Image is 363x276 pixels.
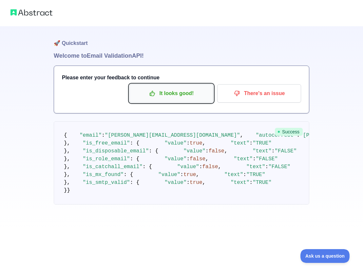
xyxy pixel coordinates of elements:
[275,148,296,154] span: "FALSE"
[158,172,180,178] span: "value"
[143,164,152,170] span: : {
[217,84,301,103] button: There's an issue
[202,140,206,146] span: ,
[272,148,275,154] span: :
[186,140,190,146] span: :
[268,164,290,170] span: "FALSE"
[134,88,208,99] p: It looks good!
[130,140,140,146] span: : {
[183,172,196,178] span: true
[224,148,228,154] span: ,
[64,132,67,138] span: {
[124,172,133,178] span: : {
[149,148,158,154] span: : {
[205,156,209,162] span: ,
[199,164,202,170] span: :
[83,164,143,170] span: "is_catchall_email"
[202,164,218,170] span: false
[83,148,149,154] span: "is_disposable_email"
[102,132,105,138] span: :
[265,164,269,170] span: :
[54,51,309,60] h1: Welcome to Email Validation API!
[202,180,206,186] span: ,
[275,128,303,136] span: Success
[253,148,272,154] span: "text"
[164,140,186,146] span: "value"
[243,172,246,178] span: :
[186,180,190,186] span: :
[209,148,224,154] span: false
[246,164,265,170] span: "text"
[83,140,130,146] span: "is_free_email"
[190,180,202,186] span: true
[164,180,186,186] span: "value"
[256,132,297,138] span: "autocorrect"
[80,132,102,138] span: "email"
[164,156,186,162] span: "value"
[231,140,250,146] span: "text"
[190,156,205,162] span: false
[54,26,309,51] h1: 🚀 Quickstart
[218,164,221,170] span: ,
[83,180,130,186] span: "is_smtp_valid"
[62,74,301,82] h3: Please enter your feedback to continue
[205,148,209,154] span: :
[83,172,124,178] span: "is_mx_found"
[250,140,253,146] span: :
[196,172,199,178] span: ,
[10,8,52,17] img: Abstract logo
[300,249,350,263] iframe: Toggle Customer Support
[83,156,130,162] span: "is_role_email"
[105,132,240,138] span: "[PERSON_NAME][EMAIL_ADDRESS][DOMAIN_NAME]"
[190,140,202,146] span: true
[186,156,190,162] span: :
[180,172,183,178] span: :
[253,156,256,162] span: :
[253,180,272,186] span: "TRUE"
[222,88,296,99] p: There's an issue
[240,132,243,138] span: ,
[177,164,199,170] span: "value"
[234,156,253,162] span: "text"
[130,180,140,186] span: : {
[246,172,265,178] span: "TRUE"
[256,156,278,162] span: "FALSE"
[253,140,272,146] span: "TRUE"
[224,172,243,178] span: "text"
[129,84,213,103] button: It looks good!
[231,180,250,186] span: "text"
[183,148,205,154] span: "value"
[250,180,253,186] span: :
[130,156,140,162] span: : {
